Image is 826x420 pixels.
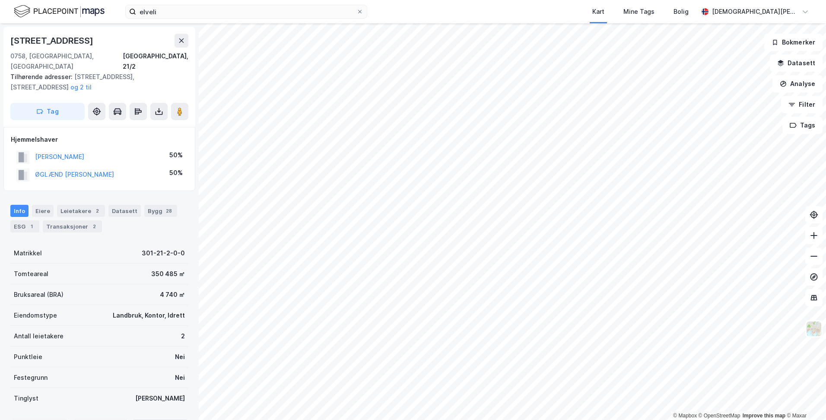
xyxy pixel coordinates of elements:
div: 301-21-2-0-0 [142,248,185,258]
span: Tilhørende adresser: [10,73,74,80]
div: 2 [93,207,102,215]
button: Tags [782,117,823,134]
div: 50% [169,150,183,160]
div: Nei [175,352,185,362]
div: 2 [181,331,185,341]
button: Analyse [772,75,823,92]
div: Tomteareal [14,269,48,279]
a: Improve this map [743,413,785,419]
div: Transaksjoner [43,220,102,232]
div: Mine Tags [623,6,654,17]
div: Kart [592,6,604,17]
div: 4 740 ㎡ [160,290,185,300]
div: [STREET_ADDRESS], [STREET_ADDRESS] [10,72,181,92]
div: 28 [164,207,174,215]
div: [GEOGRAPHIC_DATA], 21/2 [123,51,188,72]
button: Tag [10,103,85,120]
div: Bygg [144,205,177,217]
img: Z [806,321,822,337]
a: OpenStreetMap [699,413,740,419]
div: Matrikkel [14,248,42,258]
input: Søk på adresse, matrikkel, gårdeiere, leietakere eller personer [136,5,356,18]
div: Bruksareal (BRA) [14,290,64,300]
div: Datasett [108,205,141,217]
div: Tinglyst [14,393,38,404]
div: Leietakere [57,205,105,217]
div: 1 [27,222,36,231]
img: logo.f888ab2527a4732fd821a326f86c7f29.svg [14,4,105,19]
div: Nei [175,372,185,383]
div: 50% [169,168,183,178]
button: Datasett [770,54,823,72]
div: Antall leietakere [14,331,64,341]
div: Punktleie [14,352,42,362]
div: Landbruk, Kontor, Idrett [113,310,185,321]
div: Festegrunn [14,372,48,383]
div: ESG [10,220,39,232]
div: [STREET_ADDRESS] [10,34,95,48]
button: Bokmerker [764,34,823,51]
iframe: Chat Widget [783,379,826,420]
div: Eiere [32,205,54,217]
div: Hjemmelshaver [11,134,188,145]
div: 0758, [GEOGRAPHIC_DATA], [GEOGRAPHIC_DATA] [10,51,123,72]
a: Mapbox [673,413,697,419]
div: [DEMOGRAPHIC_DATA][PERSON_NAME] [712,6,798,17]
div: 2 [90,222,98,231]
div: Bolig [674,6,689,17]
div: 350 485 ㎡ [151,269,185,279]
div: Eiendomstype [14,310,57,321]
div: Info [10,205,29,217]
button: Filter [781,96,823,113]
div: [PERSON_NAME] [135,393,185,404]
div: Kontrollprogram for chat [783,379,826,420]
